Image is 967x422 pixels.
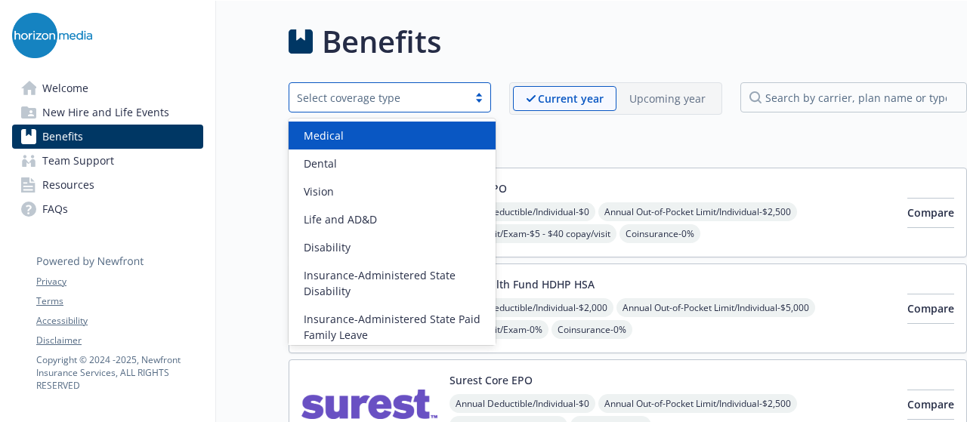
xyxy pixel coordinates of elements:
[322,19,441,64] h1: Benefits
[42,149,114,173] span: Team Support
[12,125,203,149] a: Benefits
[907,205,954,220] span: Compare
[304,239,351,255] span: Disability
[907,294,954,324] button: Compare
[450,298,613,317] span: Annual Deductible/Individual - $2,000
[551,320,632,339] span: Coinsurance - 0%
[42,125,83,149] span: Benefits
[619,224,700,243] span: Coinsurance - 0%
[538,91,604,106] p: Current year
[12,100,203,125] a: New Hire and Life Events
[42,173,94,197] span: Resources
[42,197,68,221] span: FAQs
[304,267,487,299] span: Insurance-Administered State Disability
[598,394,797,413] span: Annual Out-of-Pocket Limit/Individual - $2,500
[450,394,595,413] span: Annual Deductible/Individual - $0
[297,90,460,106] div: Select coverage type
[289,133,967,156] h2: Medical
[740,82,967,112] input: search by carrier, plan name or type
[42,100,169,125] span: New Hire and Life Events
[36,275,202,288] a: Privacy
[304,211,377,227] span: Life and AD&D
[450,372,533,388] button: Surest Core EPO
[36,334,202,347] a: Disclaimer
[629,91,706,106] p: Upcoming year
[450,202,595,221] span: Annual Deductible/Individual - $0
[598,202,797,221] span: Annual Out-of-Pocket Limit/Individual - $2,500
[907,390,954,420] button: Compare
[12,173,203,197] a: Resources
[36,294,202,308] a: Terms
[616,298,815,317] span: Annual Out-of-Pocket Limit/Individual - $5,000
[304,128,344,143] span: Medical
[304,311,487,343] span: Insurance-Administered State Paid Family Leave
[907,397,954,411] span: Compare
[304,183,334,199] span: Vision
[450,224,616,243] span: Office Visit/Exam - $5 - $40 copay/visit
[907,301,954,316] span: Compare
[12,76,203,100] a: Welcome
[12,149,203,173] a: Team Support
[36,314,202,328] a: Accessibility
[36,353,202,392] p: Copyright © 2024 - 2025 , Newfront Insurance Services, ALL RIGHTS RESERVED
[450,276,595,292] button: UMR Health Fund HDHP HSA
[42,76,88,100] span: Welcome
[304,156,337,171] span: Dental
[450,320,548,339] span: Office Visit/Exam - 0%
[907,198,954,228] button: Compare
[12,197,203,221] a: FAQs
